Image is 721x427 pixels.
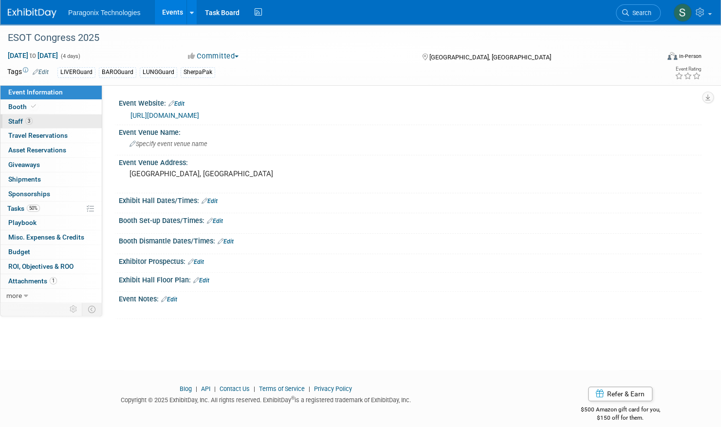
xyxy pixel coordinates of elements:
[259,385,305,392] a: Terms of Service
[7,204,40,212] span: Tasks
[99,67,136,77] div: BAROGuard
[119,254,702,267] div: Exhibitor Prospectus:
[539,399,702,422] div: $500 Amazon gift card for you,
[8,277,57,285] span: Attachments
[65,303,82,316] td: Personalize Event Tab Strip
[201,385,210,392] a: API
[629,9,651,17] span: Search
[8,161,40,168] span: Giveaways
[193,385,200,392] span: |
[8,262,74,270] span: ROI, Objectives & ROO
[31,104,36,109] i: Booth reservation complete
[185,51,242,61] button: Committed
[8,117,33,125] span: Staff
[667,52,677,60] img: Format-Inperson.png
[212,385,218,392] span: |
[4,29,643,47] div: ESOT Congress 2025
[68,9,140,17] span: Paragonix Technologies
[33,69,49,75] a: Edit
[598,51,702,65] div: Event Format
[8,175,41,183] span: Shipments
[8,219,37,226] span: Playbook
[119,234,702,246] div: Booth Dismantle Dates/Times:
[7,67,49,78] td: Tags
[588,387,652,401] a: Refer & Earn
[0,289,102,303] a: more
[8,88,63,96] span: Event Information
[616,4,661,21] a: Search
[168,100,185,107] a: Edit
[291,395,295,401] sup: ®
[207,218,223,224] a: Edit
[8,131,68,139] span: Travel Reservations
[161,296,177,303] a: Edit
[8,103,38,111] span: Booth
[673,3,692,22] img: Scott Benson
[193,277,209,284] a: Edit
[314,385,352,392] a: Privacy Policy
[6,292,22,299] span: more
[82,303,102,316] td: Toggle Event Tabs
[0,245,102,259] a: Budget
[119,155,702,167] div: Event Venue Address:
[220,385,250,392] a: Contact Us
[0,187,102,201] a: Sponsorships
[140,67,177,77] div: LUNGGuard
[0,260,102,274] a: ROI, Objectives & ROO
[57,67,95,77] div: LIVERGuard
[675,67,701,72] div: Event Rating
[129,140,207,148] span: Specify event venue name
[130,111,199,119] a: [URL][DOMAIN_NAME]
[679,53,702,60] div: In-Person
[0,202,102,216] a: Tasks50%
[0,129,102,143] a: Travel Reservations
[181,67,215,77] div: SherpaPak
[50,277,57,284] span: 1
[7,51,58,60] span: [DATE] [DATE]
[306,385,313,392] span: |
[8,248,30,256] span: Budget
[0,274,102,288] a: Attachments1
[8,190,50,198] span: Sponsorships
[119,273,702,285] div: Exhibit Hall Floor Plan:
[119,292,702,304] div: Event Notes:
[218,238,234,245] a: Edit
[8,233,84,241] span: Misc. Expenses & Credits
[8,146,66,154] span: Asset Reservations
[119,193,702,206] div: Exhibit Hall Dates/Times:
[60,53,80,59] span: (4 days)
[0,158,102,172] a: Giveaways
[0,100,102,114] a: Booth
[0,85,102,99] a: Event Information
[129,169,351,178] pre: [GEOGRAPHIC_DATA], [GEOGRAPHIC_DATA]
[119,96,702,109] div: Event Website:
[27,204,40,212] span: 50%
[539,414,702,422] div: $150 off for them.
[429,54,551,61] span: [GEOGRAPHIC_DATA], [GEOGRAPHIC_DATA]
[7,393,524,405] div: Copyright © 2025 ExhibitDay, Inc. All rights reserved. ExhibitDay is a registered trademark of Ex...
[188,259,204,265] a: Edit
[0,230,102,244] a: Misc. Expenses & Credits
[202,198,218,204] a: Edit
[119,213,702,226] div: Booth Set-up Dates/Times:
[0,172,102,186] a: Shipments
[0,216,102,230] a: Playbook
[8,8,56,18] img: ExhibitDay
[0,114,102,129] a: Staff3
[251,385,258,392] span: |
[180,385,192,392] a: Blog
[28,52,37,59] span: to
[25,117,33,125] span: 3
[119,125,702,137] div: Event Venue Name:
[0,143,102,157] a: Asset Reservations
